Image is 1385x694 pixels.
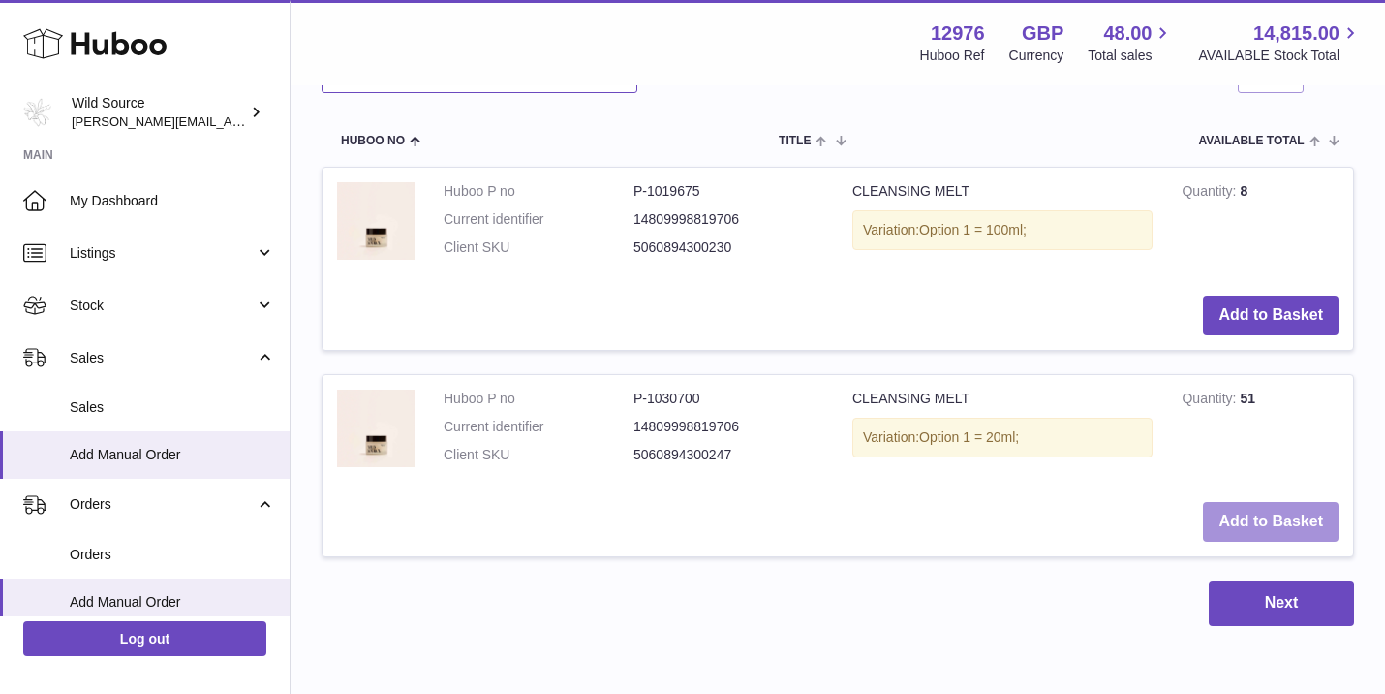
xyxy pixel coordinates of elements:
[23,98,52,127] img: kate@wildsource.co.uk
[72,94,246,131] div: Wild Source
[70,349,255,367] span: Sales
[70,297,255,315] span: Stock
[70,446,275,464] span: Add Manual Order
[1198,47,1362,65] span: AVAILABLE Stock Total
[633,418,823,436] dd: 14809998819706
[1103,20,1152,47] span: 48.00
[337,390,415,467] img: CLEANSING MELT
[1009,47,1064,65] div: Currency
[838,168,1167,281] td: CLEANSING MELT
[920,47,985,65] div: Huboo Ref
[70,398,275,417] span: Sales
[633,238,823,257] dd: 5060894300230
[852,418,1153,457] div: Variation:
[919,429,1019,445] span: Option 1 = 20ml;
[23,621,266,656] a: Log out
[444,390,633,408] dt: Huboo P no
[70,192,275,210] span: My Dashboard
[1182,391,1240,411] strong: Quantity
[1253,20,1339,47] span: 14,815.00
[70,495,255,514] span: Orders
[1199,135,1305,147] span: AVAILABLE Total
[1198,20,1362,65] a: 14,815.00 AVAILABLE Stock Total
[444,418,633,436] dt: Current identifier
[70,546,275,564] span: Orders
[1167,375,1353,489] td: 51
[1203,502,1339,542] button: Add to Basket
[919,222,1027,237] span: Option 1 = 100ml;
[633,446,823,464] dd: 5060894300247
[444,210,633,229] dt: Current identifier
[931,20,985,47] strong: 12976
[852,210,1153,250] div: Variation:
[70,593,275,612] span: Add Manual Order
[1088,47,1174,65] span: Total sales
[72,113,388,129] span: [PERSON_NAME][EMAIL_ADDRESS][DOMAIN_NAME]
[1182,183,1240,204] strong: Quantity
[1209,581,1354,626] button: Next
[838,375,1167,489] td: CLEANSING MELT
[1203,296,1339,335] button: Add to Basket
[779,135,811,147] span: Title
[444,238,633,257] dt: Client SKU
[1088,20,1174,65] a: 48.00 Total sales
[1167,168,1353,281] td: 8
[1022,20,1063,47] strong: GBP
[341,135,405,147] span: Huboo no
[633,210,823,229] dd: 14809998819706
[444,446,633,464] dt: Client SKU
[70,244,255,263] span: Listings
[444,182,633,201] dt: Huboo P no
[633,390,823,408] dd: P-1030700
[633,182,823,201] dd: P-1019675
[337,182,415,260] img: CLEANSING MELT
